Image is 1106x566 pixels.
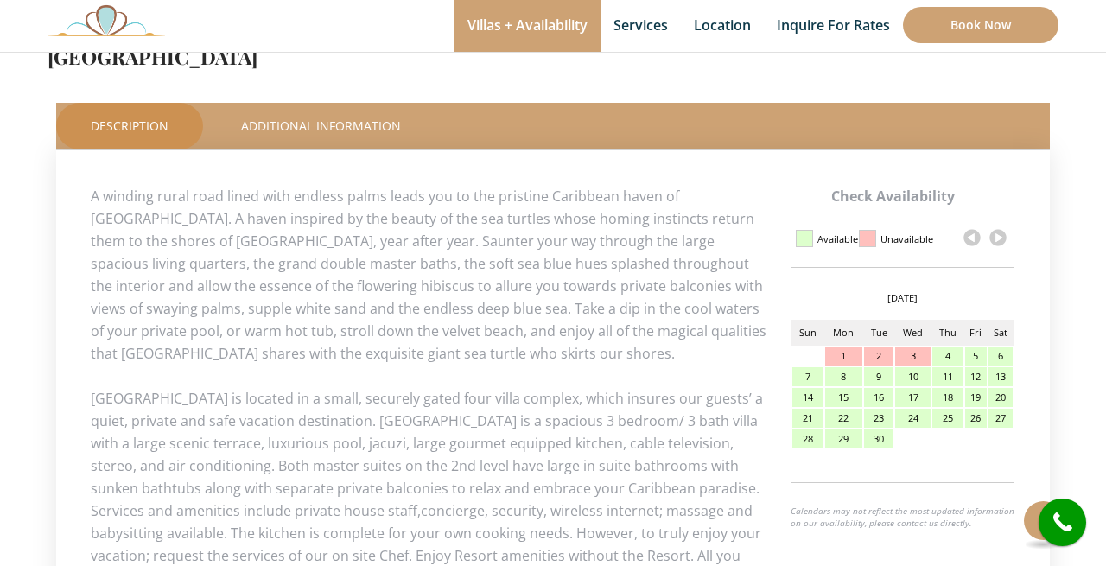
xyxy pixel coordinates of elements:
div: 20 [988,388,1013,407]
div: 21 [792,409,823,428]
td: Mon [824,320,863,346]
div: 6 [988,347,1013,366]
div: 12 [965,367,986,386]
div: 17 [895,388,931,407]
div: 2 [864,347,893,366]
a: Book Now [903,7,1058,43]
div: 3 [895,347,931,366]
div: 4 [932,347,963,366]
div: 29 [825,429,862,448]
div: 22 [825,409,862,428]
div: 26 [965,409,986,428]
div: 15 [825,388,862,407]
td: Wed [894,320,931,346]
div: 19 [965,388,986,407]
td: Thu [931,320,964,346]
a: Description [56,103,203,149]
div: 1 [825,347,862,366]
div: 13 [988,367,1013,386]
div: Unavailable [880,225,933,254]
td: Sat [988,320,1014,346]
div: Available [817,225,858,254]
div: 9 [864,367,893,386]
div: 27 [988,409,1013,428]
img: Awesome Logo [48,4,165,36]
div: 10 [895,367,931,386]
div: 28 [792,429,823,448]
a: call [1039,499,1086,546]
td: Sun [791,320,824,346]
div: 24 [895,409,931,428]
p: A winding rural road lined with endless palms leads you to the pristine Caribbean haven of [GEOGR... [91,185,1015,365]
div: 14 [792,388,823,407]
div: 7 [792,367,823,386]
div: 25 [932,409,963,428]
div: 18 [932,388,963,407]
td: Tue [863,320,894,346]
a: [GEOGRAPHIC_DATA] [48,43,257,70]
div: 23 [864,409,893,428]
div: 5 [965,347,986,366]
div: 16 [864,388,893,407]
div: 30 [864,429,893,448]
div: [DATE] [791,285,1014,311]
i: call [1043,503,1082,542]
div: 8 [825,367,862,386]
div: 11 [932,367,963,386]
td: Fri [964,320,987,346]
a: Additional Information [207,103,435,149]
